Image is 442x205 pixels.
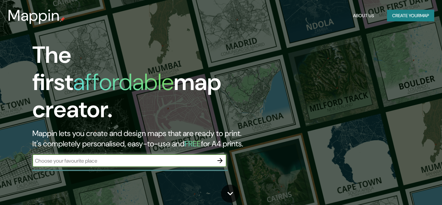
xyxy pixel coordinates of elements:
[8,6,60,25] h3: Mappin
[32,128,253,149] h2: Mappin lets you create and design maps that are ready to print. It's completely personalised, eas...
[32,41,253,128] h1: The first map creator.
[350,10,377,22] button: About Us
[184,139,201,149] h5: FREE
[387,10,434,22] button: Create yourmap
[73,67,174,97] h1: affordable
[32,157,214,165] input: Choose your favourite place
[60,17,65,22] img: mappin-pin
